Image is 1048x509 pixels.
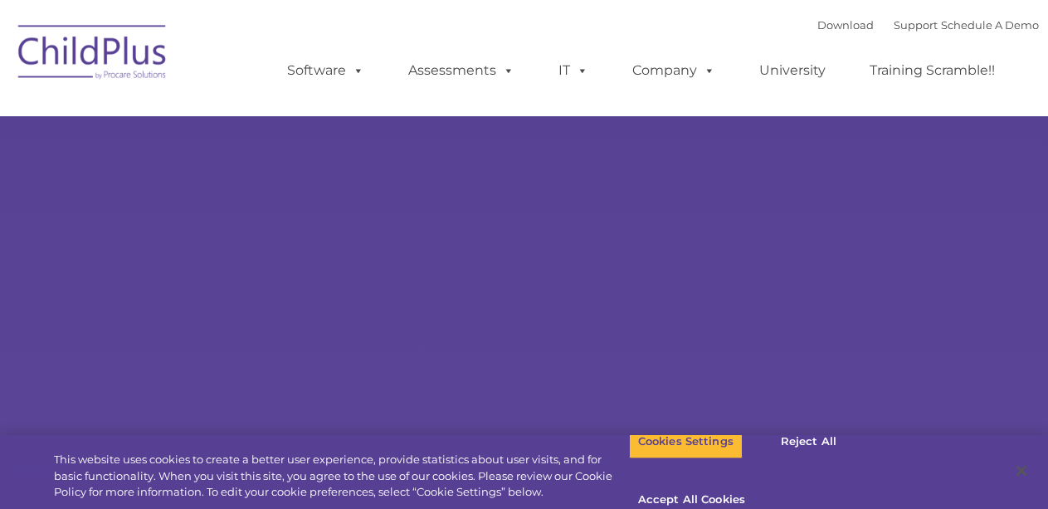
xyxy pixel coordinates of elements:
a: IT [542,54,605,87]
a: Download [817,18,874,32]
button: Reject All [757,424,860,459]
a: Support [894,18,938,32]
a: Assessments [392,54,531,87]
img: ChildPlus by Procare Solutions [10,13,176,96]
a: Schedule A Demo [941,18,1039,32]
font: | [817,18,1039,32]
a: Training Scramble!! [853,54,1011,87]
button: Close [1003,453,1040,489]
div: This website uses cookies to create a better user experience, provide statistics about user visit... [54,452,629,501]
a: Company [616,54,732,87]
button: Cookies Settings [629,424,743,459]
a: University [743,54,842,87]
a: Software [271,54,381,87]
